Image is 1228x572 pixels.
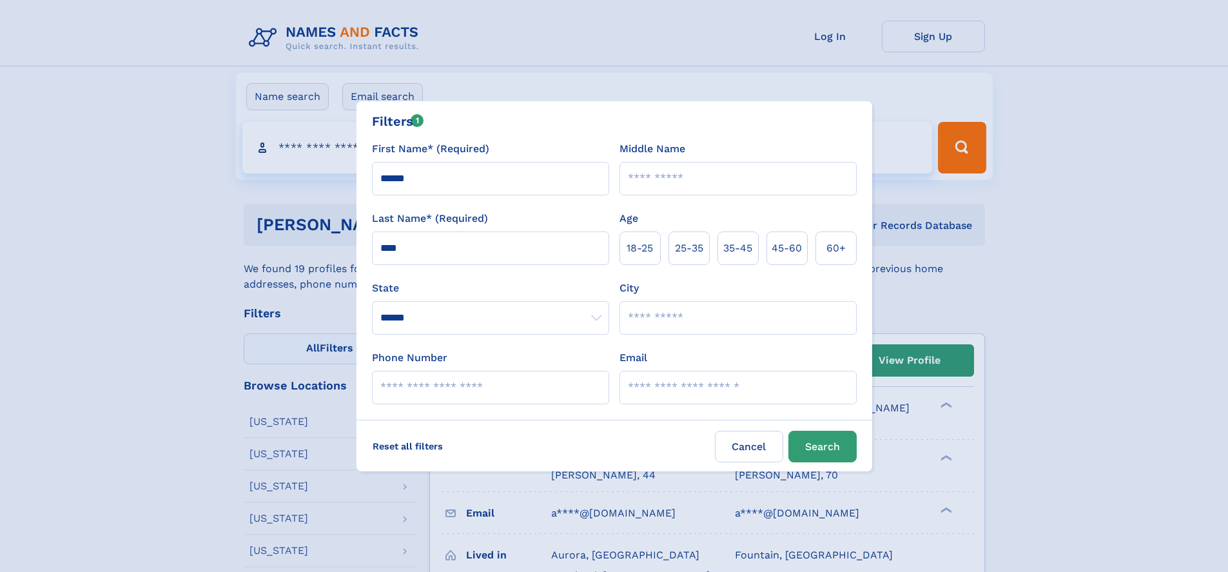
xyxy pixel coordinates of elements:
label: Last Name* (Required) [372,211,488,226]
button: Search [788,431,857,462]
label: City [619,281,639,296]
span: 60+ [826,241,846,256]
label: Reset all filters [364,431,451,462]
label: Middle Name [619,141,685,157]
label: First Name* (Required) [372,141,489,157]
span: 45‑60 [772,241,802,256]
label: Cancel [715,431,783,462]
span: 35‑45 [723,241,752,256]
label: Phone Number [372,350,447,366]
div: Filters [372,112,424,131]
label: Age [619,211,638,226]
span: 18‑25 [627,241,653,256]
label: Email [619,350,647,366]
label: State [372,281,609,296]
span: 25‑35 [675,241,703,256]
